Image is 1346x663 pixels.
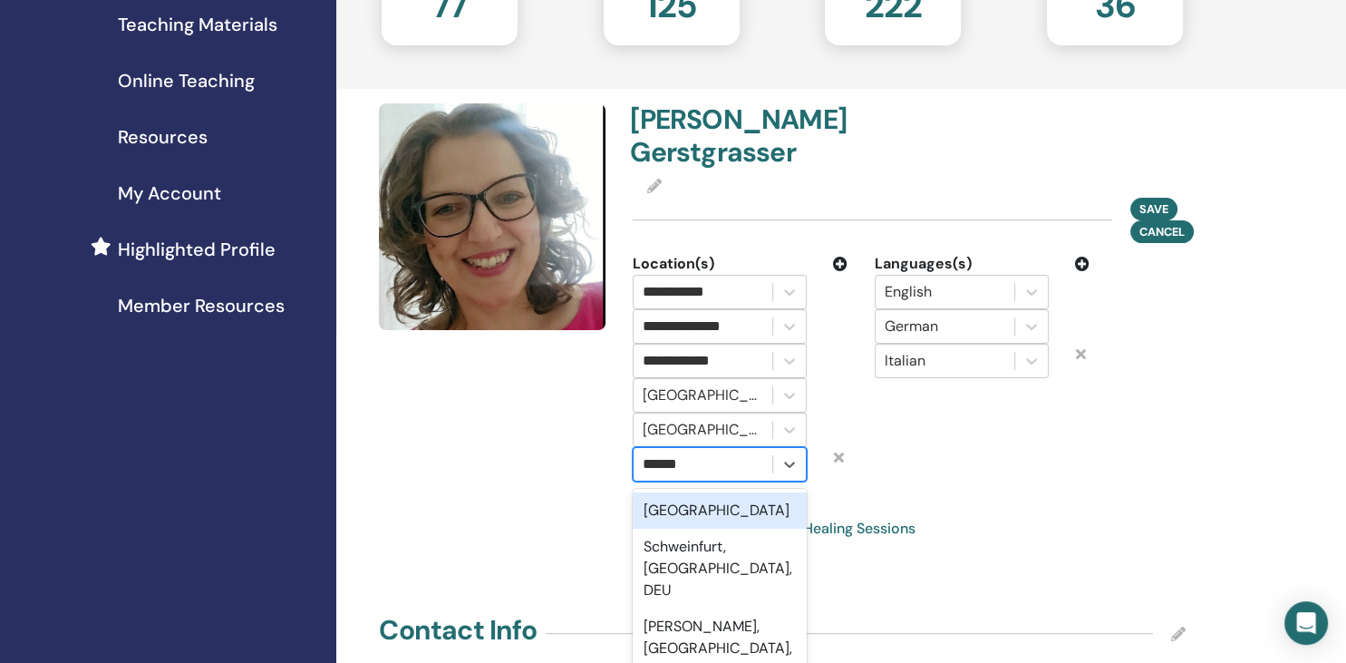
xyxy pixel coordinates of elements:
div: [GEOGRAPHIC_DATA] [633,492,807,529]
img: default.jpg [379,103,605,330]
span: Online Teaching [118,67,255,94]
span: Teaching Materials [118,11,277,38]
span: Resources [118,123,208,151]
div: Open Intercom Messenger [1284,601,1328,645]
span: Location(s) [633,253,714,275]
span: My Account [118,180,221,207]
h4: [PERSON_NAME] Gerstgrasser [630,103,898,169]
span: Cancel [1139,224,1185,239]
span: Highlighted Profile [118,236,276,263]
span: Save [1139,201,1168,217]
h4: Contact Info [379,614,536,647]
button: Save [1130,198,1177,220]
div: Schweinfurt, [GEOGRAPHIC_DATA], DEU [633,529,807,609]
button: Cancel [1130,220,1194,243]
span: Languages(s) [875,253,972,275]
span: Member Resources [118,292,285,319]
